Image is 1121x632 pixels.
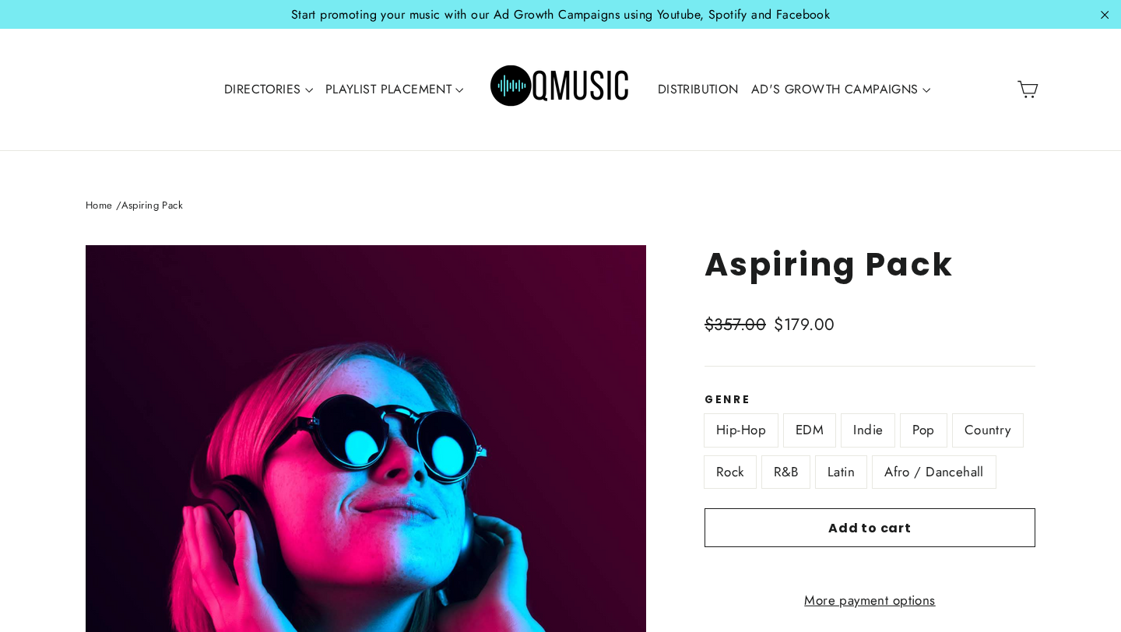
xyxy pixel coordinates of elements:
img: Q Music Promotions [490,54,631,125]
a: DIRECTORIES [218,72,319,107]
a: AD'S GROWTH CAMPAIGNS [745,72,937,107]
a: More payment options [705,590,1035,611]
label: R&B [762,456,810,488]
span: Add to cart [828,519,912,537]
a: PLAYLIST PLACEMENT [319,72,470,107]
label: Latin [816,456,866,488]
label: Hip-Hop [705,414,778,446]
label: Afro / Dancehall [873,456,996,488]
h1: Aspiring Pack [705,245,1035,283]
button: Add to cart [705,508,1035,547]
label: Country [953,414,1023,446]
span: $179.00 [774,313,835,336]
label: Genre [705,394,1035,406]
label: Pop [901,414,946,446]
label: Rock [705,456,756,488]
nav: breadcrumbs [86,198,1035,214]
span: $357.00 [705,312,770,339]
label: Indie [842,414,894,446]
div: Primary [169,44,952,135]
label: EDM [784,414,835,446]
span: / [116,198,121,212]
a: DISTRIBUTION [652,72,745,107]
a: Home [86,198,113,212]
